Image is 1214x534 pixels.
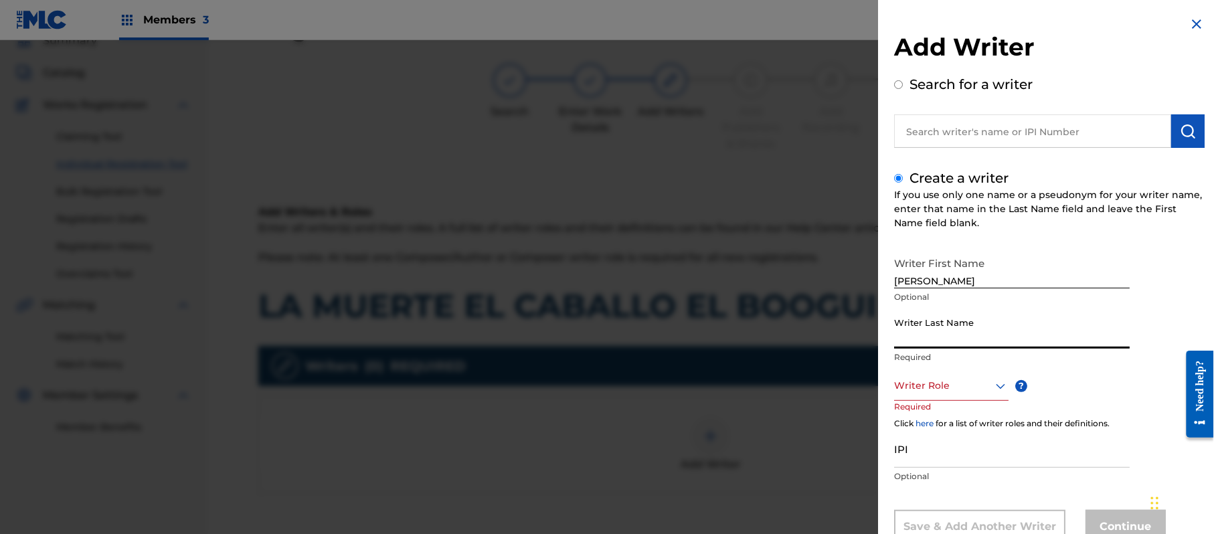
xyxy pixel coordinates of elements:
[894,470,1130,482] p: Optional
[894,114,1171,148] input: Search writer's name or IPI Number
[1180,123,1196,139] img: Search Works
[119,12,135,28] img: Top Rightsholders
[894,401,945,431] p: Required
[894,351,1130,363] p: Required
[1147,470,1214,534] iframe: Chat Widget
[203,13,209,26] span: 3
[894,418,1205,430] div: Click for a list of writer roles and their definitions.
[1177,341,1214,448] iframe: Resource Center
[16,10,68,29] img: MLC Logo
[1151,483,1159,523] div: Drag
[909,76,1033,92] label: Search for a writer
[894,291,1130,303] p: Optional
[909,170,1009,186] label: Create a writer
[1015,380,1027,392] span: ?
[143,12,209,27] span: Members
[894,188,1205,230] div: If you use only one name or a pseudonym for your writer name, enter that name in the Last Name fi...
[916,418,934,428] a: here
[894,32,1205,66] h2: Add Writer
